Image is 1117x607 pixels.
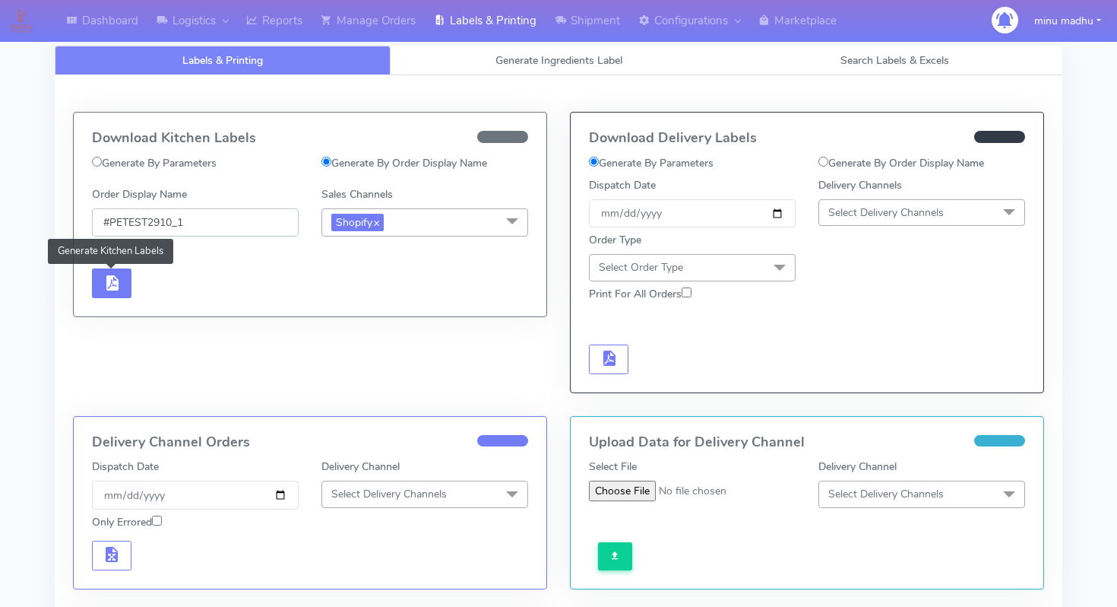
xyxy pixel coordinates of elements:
label: Delivery Channel [321,459,400,475]
span: Generate Ingredients Label [495,53,622,68]
h4: Upload Data for Delivery Channel [589,435,1025,450]
span: Labels & Printing [182,53,263,68]
label: Dispatch Date [92,459,159,475]
label: Print For All Orders [589,286,691,302]
label: Select File [589,459,637,475]
span: Shopify [331,214,384,231]
span: Select Delivery Channels [828,487,944,501]
label: Order Display Name [92,186,187,202]
span: Select Order Type [599,260,683,275]
span: Select Delivery Channels [828,205,944,220]
input: Generate By Order Display Name [321,157,331,167]
input: Generate By Parameters [589,157,599,167]
a: x [372,214,379,230]
label: Delivery Channels [818,177,902,193]
input: Generate By Order Display Name [818,157,828,167]
label: Delivery Channel [818,459,897,475]
h4: Download Kitchen Labels [92,131,528,146]
input: Print For All Orders [682,288,691,297]
label: Dispatch Date [589,177,656,193]
label: Order Type [589,232,641,248]
label: Generate By Order Display Name [321,155,487,171]
button: minu madhu [1023,5,1112,37]
label: Generate By Parameters [92,155,217,171]
label: Generate By Parameters [589,155,714,171]
h4: Download Delivery Labels [589,131,1025,146]
ul: Tabs [55,46,1062,75]
span: Search Labels & Excels [840,53,949,68]
label: Sales Channels [321,186,393,202]
span: Select Delivery Channels [331,487,447,501]
label: Generate By Order Display Name [818,155,984,171]
h4: Delivery Channel Orders [92,435,528,450]
input: Generate By Parameters [92,157,102,167]
label: Only Errored [92,514,162,530]
input: Only Errored [152,516,162,526]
